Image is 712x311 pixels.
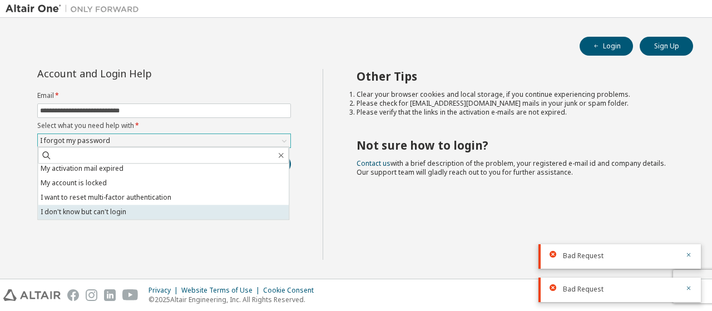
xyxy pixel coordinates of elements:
[38,161,289,176] li: My activation mail expired
[6,3,145,14] img: Altair One
[563,251,604,260] span: Bad Request
[263,286,320,295] div: Cookie Consent
[357,69,674,83] h2: Other Tips
[104,289,116,301] img: linkedin.svg
[149,295,320,304] p: © 2025 Altair Engineering, Inc. All Rights Reserved.
[37,69,240,78] div: Account and Login Help
[67,289,79,301] img: facebook.svg
[37,91,291,100] label: Email
[3,289,61,301] img: altair_logo.svg
[86,289,97,301] img: instagram.svg
[122,289,139,301] img: youtube.svg
[357,138,674,152] h2: Not sure how to login?
[357,90,674,99] li: Clear your browser cookies and local storage, if you continue experiencing problems.
[38,135,112,147] div: I forgot my password
[357,99,674,108] li: Please check for [EMAIL_ADDRESS][DOMAIN_NAME] mails in your junk or spam folder.
[563,285,604,294] span: Bad Request
[149,286,181,295] div: Privacy
[181,286,263,295] div: Website Terms of Use
[38,134,290,147] div: I forgot my password
[37,121,291,130] label: Select what you need help with
[580,37,633,56] button: Login
[357,159,666,177] span: with a brief description of the problem, your registered e-mail id and company details. Our suppo...
[640,37,693,56] button: Sign Up
[357,108,674,117] li: Please verify that the links in the activation e-mails are not expired.
[357,159,390,168] a: Contact us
